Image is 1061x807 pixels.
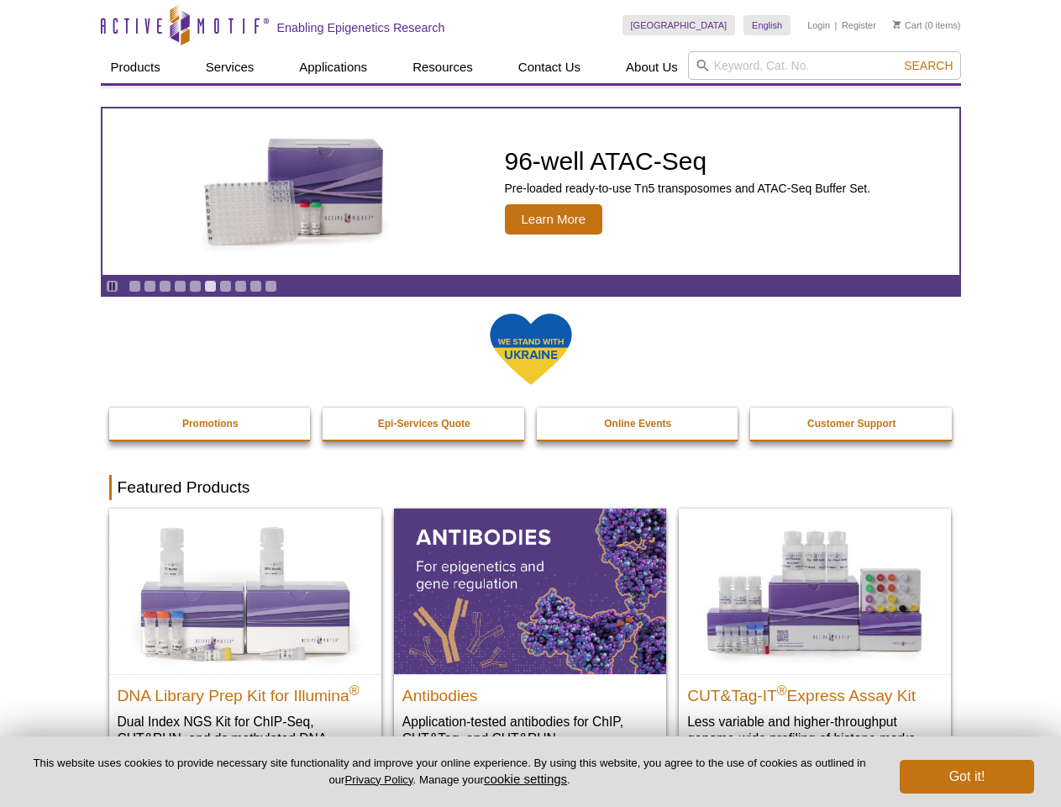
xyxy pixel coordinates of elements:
p: Less variable and higher-throughput genome-wide profiling of histone marks​. [687,713,943,747]
h2: 96-well ATAC-Seq [505,149,871,174]
a: Resources [402,51,483,83]
sup: ® [777,683,787,697]
button: Search [899,58,958,73]
p: Application-tested antibodies for ChIP, CUT&Tag, and CUT&RUN. [402,713,658,747]
p: Dual Index NGS Kit for ChIP-Seq, CUT&RUN, and ds methylated DNA assays. [118,713,373,764]
img: All Antibodies [394,509,666,673]
h2: Antibodies [402,679,658,704]
img: Active Motif Kit photo [190,129,400,255]
a: DNA Library Prep Kit for Illumina DNA Library Prep Kit for Illumina® Dual Index NGS Kit for ChIP-... [109,509,381,780]
p: This website uses cookies to provide necessary site functionality and improve your online experie... [27,756,872,788]
a: Promotions [109,408,313,440]
a: Go to slide 7 [219,280,232,293]
p: Pre-loaded ready-to-use Tn5 transposomes and ATAC-Seq Buffer Set. [505,181,871,196]
a: CUT&Tag-IT® Express Assay Kit CUT&Tag-IT®Express Assay Kit Less variable and higher-throughput ge... [679,509,951,763]
a: English [743,15,790,35]
strong: Online Events [604,418,671,430]
a: Go to slide 1 [129,280,141,293]
input: Keyword, Cat. No. [688,51,961,80]
a: Login [807,19,830,31]
li: (0 items) [893,15,961,35]
a: Epi-Services Quote [323,408,526,440]
span: Learn More [505,204,603,235]
a: Go to slide 5 [189,280,202,293]
a: Privacy Policy [344,773,412,786]
a: Go to slide 9 [249,280,262,293]
h2: CUT&Tag-IT Express Assay Kit [687,679,943,704]
img: DNA Library Prep Kit for Illumina [109,509,381,673]
sup: ® [349,683,360,697]
a: Go to slide 4 [174,280,186,293]
h2: DNA Library Prep Kit for Illumina [118,679,373,704]
a: [GEOGRAPHIC_DATA] [622,15,736,35]
a: Active Motif Kit photo 96-well ATAC-Seq Pre-loaded ready-to-use Tn5 transposomes and ATAC-Seq Buf... [102,108,959,275]
a: Online Events [537,408,740,440]
a: Go to slide 3 [159,280,171,293]
a: Toggle autoplay [106,280,118,293]
button: cookie settings [484,772,567,786]
strong: Epi-Services Quote [378,418,470,430]
a: All Antibodies Antibodies Application-tested antibodies for ChIP, CUT&Tag, and CUT&RUN. [394,509,666,763]
a: Customer Support [750,408,953,440]
strong: Promotions [182,418,239,430]
a: Contact Us [508,51,591,83]
li: | [835,15,838,35]
a: Services [196,51,265,83]
img: Your Cart [893,20,901,29]
a: Go to slide 6 [204,280,217,293]
a: Go to slide 2 [144,280,156,293]
h2: Enabling Epigenetics Research [277,20,445,35]
img: CUT&Tag-IT® Express Assay Kit [679,509,951,673]
img: We Stand With Ukraine [489,312,573,387]
article: 96-well ATAC-Seq [102,108,959,275]
a: Products [101,51,171,83]
h2: Featured Products [109,475,953,500]
button: Got it! [900,760,1034,794]
a: Register [842,19,876,31]
a: Cart [893,19,922,31]
a: Go to slide 8 [234,280,247,293]
span: Search [904,59,953,72]
a: About Us [616,51,688,83]
a: Go to slide 10 [265,280,277,293]
a: Applications [289,51,377,83]
strong: Customer Support [807,418,896,430]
